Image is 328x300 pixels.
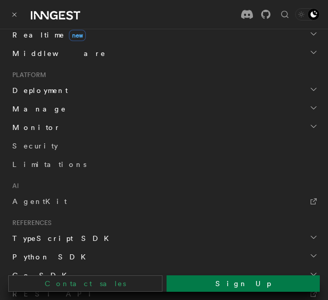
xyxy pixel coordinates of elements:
span: Deployment [8,85,68,96]
span: Monitor [8,122,61,133]
span: AI [8,182,19,190]
a: AgentKit [8,192,320,211]
span: Security [12,142,58,150]
span: Python SDK [8,252,92,262]
button: Monitor [8,118,320,137]
button: Go SDK [8,266,320,285]
a: Limitations [8,155,320,174]
span: REST API [12,290,100,298]
span: Go SDK [8,270,73,280]
button: Deployment [8,81,320,100]
span: Limitations [12,160,86,168]
button: Find something... [279,8,291,21]
span: AgentKit [12,197,67,205]
a: Security [8,137,320,155]
span: Manage [8,104,66,114]
span: Platform [8,71,46,79]
button: Toggle navigation [8,8,21,21]
a: Sign Up [167,275,320,292]
span: Realtime [8,30,86,40]
button: Manage [8,100,320,118]
button: Toggle dark mode [295,8,320,21]
span: References [8,219,51,227]
button: Python SDK [8,248,320,266]
button: TypeScript SDK [8,229,320,248]
span: new [69,30,86,41]
a: Contact sales [8,275,162,292]
button: Realtimenew [8,26,320,44]
button: Middleware [8,44,320,63]
span: TypeScript SDK [8,233,115,243]
span: Middleware [8,48,106,59]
